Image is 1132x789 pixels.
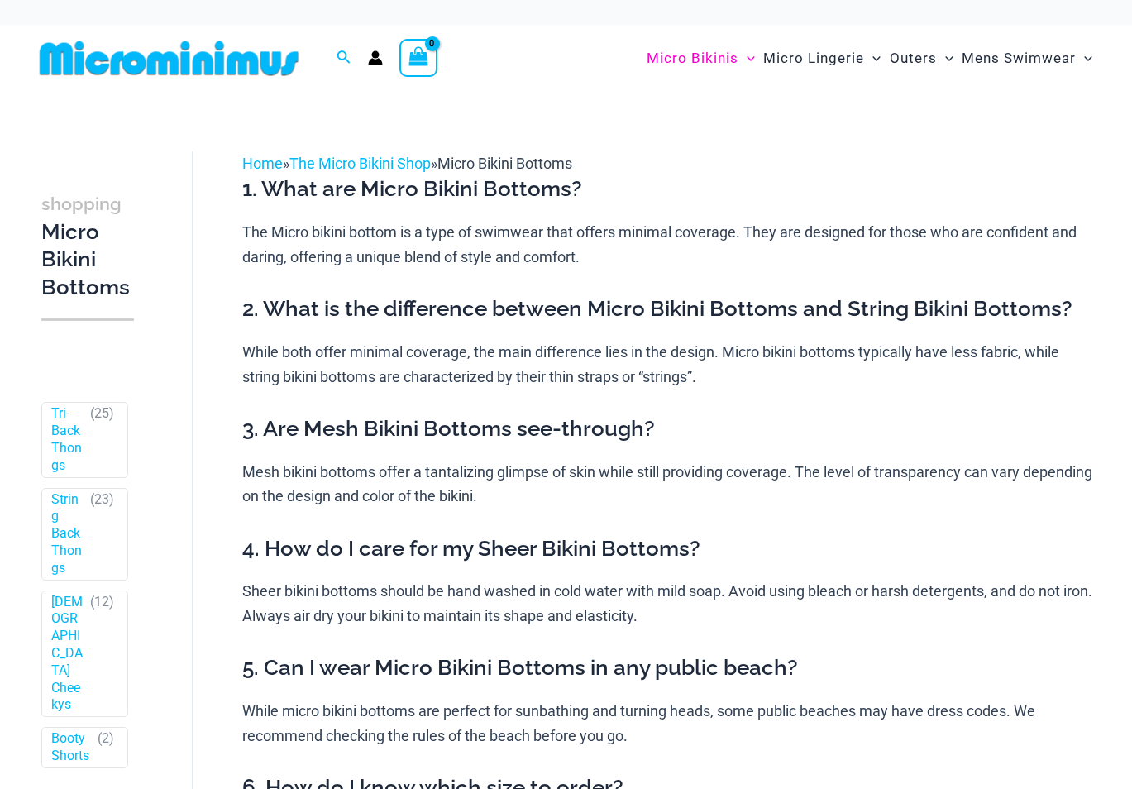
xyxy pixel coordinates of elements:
[937,37,953,79] span: Menu Toggle
[864,37,881,79] span: Menu Toggle
[41,189,134,302] h3: Micro Bikini Bottoms
[368,50,383,65] a: Account icon link
[763,37,864,79] span: Micro Lingerie
[1076,37,1092,79] span: Menu Toggle
[94,491,109,507] span: 23
[242,699,1098,748] p: While micro bikini bottoms are perfect for sunbathing and turning heads, some public beaches may ...
[242,220,1098,269] p: The Micro bikini bottom is a type of swimwear that offers minimal coverage. They are designed for...
[51,405,83,474] a: Tri-Back Thongs
[738,37,755,79] span: Menu Toggle
[242,535,1098,563] h3: 4. How do I care for my Sheer Bikini Bottoms?
[399,39,437,77] a: View Shopping Cart, empty
[759,33,885,84] a: Micro LingerieMenu ToggleMenu Toggle
[289,155,431,172] a: The Micro Bikini Shop
[242,155,283,172] a: Home
[886,33,958,84] a: OutersMenu ToggleMenu Toggle
[41,194,122,214] span: shopping
[242,155,572,172] span: » »
[962,37,1076,79] span: Mens Swimwear
[890,37,937,79] span: Outers
[98,730,114,765] span: ( )
[242,175,1098,203] h3: 1. What are Micro Bikini Bottoms?
[242,579,1098,628] p: Sheer bikini bottoms should be hand washed in cold water with mild soap. Avoid using bleach or ha...
[90,405,114,474] span: ( )
[242,654,1098,682] h3: 5. Can I wear Micro Bikini Bottoms in any public beach?
[90,594,114,715] span: ( )
[242,460,1098,509] p: Mesh bikini bottoms offer a tantalizing glimpse of skin while still providing coverage. The level...
[640,31,1099,86] nav: Site Navigation
[33,40,305,77] img: MM SHOP LOGO FLAT
[337,48,351,69] a: Search icon link
[94,594,109,610] span: 12
[242,295,1098,323] h3: 2. What is the difference between Micro Bikini Bottoms and String Bikini Bottoms?
[90,491,114,577] span: ( )
[958,33,1096,84] a: Mens SwimwearMenu ToggleMenu Toggle
[51,594,83,715] a: [DEMOGRAPHIC_DATA] Cheekys
[242,340,1098,389] p: While both offer minimal coverage, the main difference lies in the design. Micro bikini bottoms t...
[94,405,109,421] span: 25
[642,33,759,84] a: Micro BikinisMenu ToggleMenu Toggle
[51,730,90,765] a: Booty Shorts
[102,730,109,746] span: 2
[647,37,738,79] span: Micro Bikinis
[242,415,1098,443] h3: 3. Are Mesh Bikini Bottoms see-through?
[51,491,83,577] a: String Back Thongs
[437,155,572,172] span: Micro Bikini Bottoms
